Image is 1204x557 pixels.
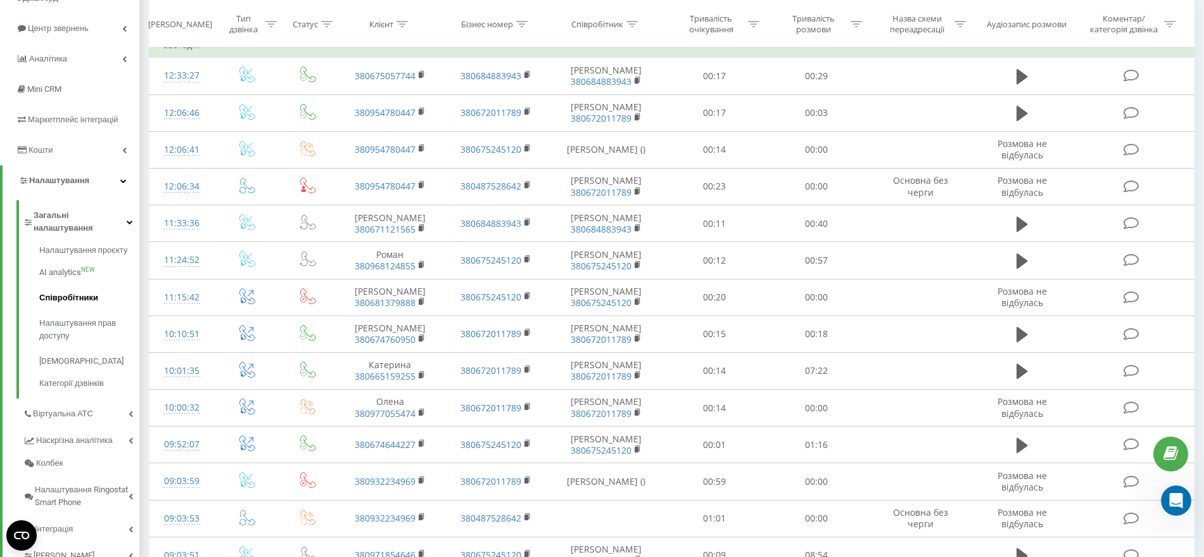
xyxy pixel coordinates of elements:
[460,512,521,524] a: 380487528642
[10,18,243,136] div: Daria каже…
[571,223,631,235] a: 380684883943
[867,168,973,205] td: Основна без черги
[355,70,415,82] a: 380675057744
[39,260,139,285] a: AI analyticsNEW
[355,223,415,235] a: 380671121565
[571,18,623,29] div: Співробітник
[23,452,139,475] a: Колбек
[8,5,32,29] button: go back
[765,352,867,389] td: 07:22
[460,475,521,487] a: 380672011789
[663,500,765,537] td: 01:01
[571,370,631,382] a: 380672011789
[39,317,133,342] span: Налаштування прав доступу
[460,439,521,451] a: 380675245120
[28,23,89,33] span: Центр звернень
[162,63,202,88] div: 12:33:27
[337,352,443,389] td: Катерина
[549,94,663,131] td: [PERSON_NAME]
[663,390,765,426] td: 00:14
[162,432,202,457] div: 09:52:07
[460,106,521,118] a: 380672011789
[162,506,202,531] div: 09:03:53
[549,205,663,242] td: [PERSON_NAME]
[29,176,89,185] span: Налаштування
[355,297,415,309] a: 380681379888
[663,463,765,500] td: 00:59
[765,131,867,168] td: 00:00
[460,402,521,414] a: 380672011789
[663,426,765,463] td: 00:01
[460,328,521,340] a: 380672011789
[36,457,63,470] span: Колбек
[39,311,139,349] a: Налаштування прав доступу
[355,512,415,524] a: 380932234969
[663,131,765,168] td: 00:14
[663,316,765,352] td: 00:15
[39,374,139,390] a: Категорії дзвінків
[11,388,243,410] textarea: Повідомлення...
[39,244,139,260] a: Налаштування проєкту
[765,500,867,537] td: 00:00
[162,285,202,310] div: 11:15:42
[549,279,663,316] td: [PERSON_NAME]
[355,180,415,192] a: 380954780447
[39,266,81,279] span: AI analytics
[571,407,631,419] a: 380672011789
[765,94,867,131] td: 00:03
[10,224,243,241] div: 22 вересня
[40,415,50,425] button: вибір GIF-файлів
[998,395,1047,419] span: Розмова не відбулась
[765,463,867,500] td: 00:00
[162,174,202,199] div: 12:06:34
[765,242,867,279] td: 00:57
[60,415,70,425] button: Завантажити вкладений файл
[39,355,124,368] span: [DEMOGRAPHIC_DATA]
[1161,485,1191,516] iframe: Intercom live chat
[355,333,415,345] a: 380674760950
[998,470,1047,493] span: Розмова не відбулась
[765,390,867,426] td: 00:00
[20,56,198,118] div: *На цей час, що точно скажу вам, то це можна тільки повністю виключити номер з відправки - тобто ...
[337,390,443,426] td: Олена
[549,352,663,389] td: [PERSON_NAME]
[355,475,415,487] a: 380932234969
[677,13,745,35] div: Тривалість очікування
[337,316,443,352] td: [PERSON_NAME]
[162,101,202,125] div: 12:06:46
[460,70,521,82] a: 380684883943
[780,13,847,35] div: Тривалість розмови
[355,106,415,118] a: 380954780447
[549,58,663,94] td: [PERSON_NAME]
[571,186,631,198] a: 380672011789
[549,168,663,205] td: [PERSON_NAME]
[460,364,521,376] a: 380672011789
[337,205,443,242] td: [PERSON_NAME]
[355,143,415,155] a: 380954780447
[10,291,243,321] div: Daniil каже…
[23,514,139,541] a: Інтеграція
[20,37,198,50] div: По готовності відпишу вам
[571,333,631,345] a: 380672011789
[663,205,765,242] td: 00:11
[36,434,113,447] span: Наскрізна аналітика
[663,168,765,205] td: 00:23
[884,13,951,35] div: Назва схеми переадресації
[663,279,765,316] td: 00:20
[225,13,262,35] div: Тип дзвінка
[23,475,139,514] a: Налаштування Ringostat Smart Phone
[35,523,73,535] span: Інтеграція
[549,463,663,500] td: [PERSON_NAME] ()
[61,6,90,16] h1: Daniil
[998,138,1047,161] span: Розмова не відбулась
[77,295,102,304] b: Daniil
[355,407,415,419] a: 380977055474
[20,194,61,207] div: 🤝дякую
[34,209,127,234] span: Загальні налаштування
[10,321,208,398] div: Доброго дняМене звати [PERSON_NAME]. Колега сьогодні не працює, я ознайомлюсь з інформацією по ва...
[23,399,139,425] a: Віртуальна АТС
[765,426,867,463] td: 01:16
[355,370,415,382] a: 380665159255
[23,200,139,240] a: Загальні налаштування
[162,138,202,162] div: 12:06:41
